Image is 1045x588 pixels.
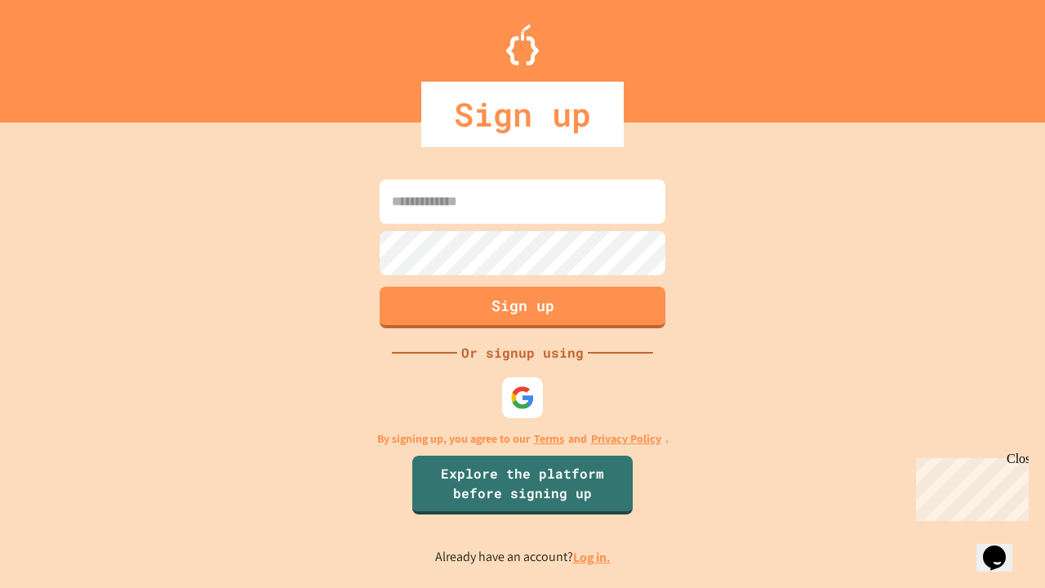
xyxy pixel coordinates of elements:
[909,452,1029,521] iframe: chat widget
[380,287,665,328] button: Sign up
[421,82,624,147] div: Sign up
[435,547,611,568] p: Already have an account?
[976,523,1029,572] iframe: chat widget
[412,456,633,514] a: Explore the platform before signing up
[7,7,113,104] div: Chat with us now!Close
[510,385,535,410] img: google-icon.svg
[591,430,661,448] a: Privacy Policy
[573,549,611,566] a: Log in.
[534,430,564,448] a: Terms
[377,430,669,448] p: By signing up, you agree to our and .
[457,343,588,363] div: Or signup using
[506,24,539,65] img: Logo.svg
